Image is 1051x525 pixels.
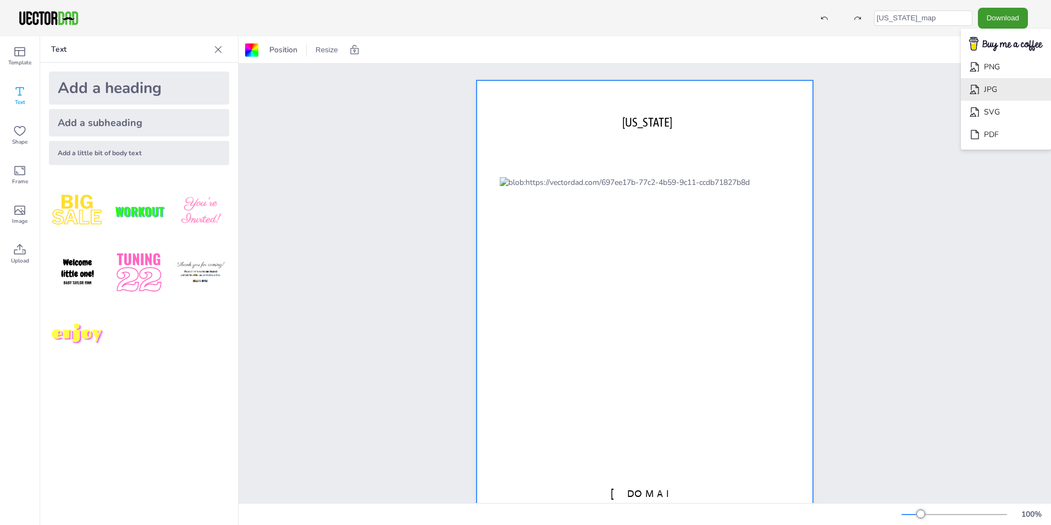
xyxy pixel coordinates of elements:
[49,306,106,363] img: M7yqmqo.png
[110,183,168,240] img: XdJCRjX.png
[12,177,28,186] span: Frame
[267,45,300,55] span: Position
[49,109,229,136] div: Add a subheading
[8,58,31,67] span: Template
[961,123,1051,146] li: PDF
[15,98,25,107] span: Text
[172,183,229,240] img: BBMXfK6.png
[12,217,27,226] span: Image
[962,34,1050,55] img: buymecoffee.png
[961,78,1051,101] li: JPG
[1018,509,1044,519] div: 100 %
[961,29,1051,150] ul: Download
[49,72,229,105] div: Add a heading
[874,10,972,26] input: template name
[110,244,168,302] img: 1B4LbXY.png
[51,36,209,63] p: Text
[18,10,80,26] img: VectorDad-1.png
[622,115,672,129] span: [US_STATE]
[978,8,1028,28] button: Download
[961,56,1051,78] li: PNG
[49,141,229,165] div: Add a little bit of body text
[11,256,29,265] span: Upload
[12,138,27,146] span: Shape
[961,101,1051,123] li: SVG
[172,244,229,302] img: K4iXMrW.png
[49,183,106,240] img: style1.png
[49,244,106,302] img: GNLDUe7.png
[311,41,342,59] button: Resize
